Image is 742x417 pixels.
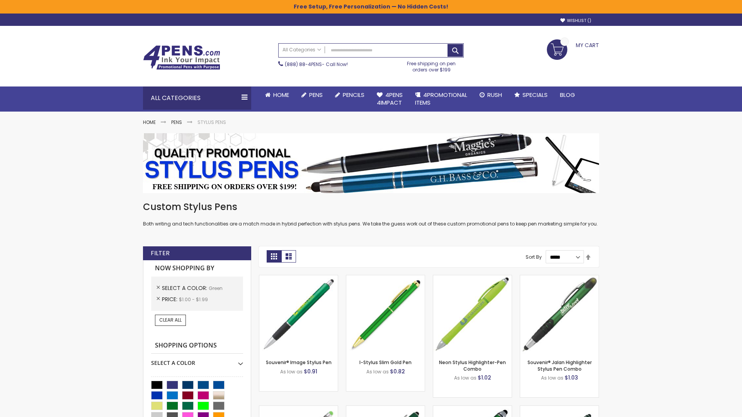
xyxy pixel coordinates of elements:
[565,374,578,381] span: $1.03
[267,250,281,263] strong: Grid
[285,61,348,68] span: - Call Now!
[259,86,295,103] a: Home
[151,337,243,354] strong: Shopping Options
[329,86,371,103] a: Pencils
[295,86,329,103] a: Pens
[159,317,182,323] span: Clear All
[359,359,412,366] a: I-Stylus Slim Gold Pen
[473,86,508,103] a: Rush
[143,45,220,70] img: 4Pens Custom Pens and Promotional Products
[377,91,403,107] span: 4Pens 4impact
[179,296,208,303] span: $1.00 - $1.99
[541,375,563,381] span: As low as
[433,405,512,412] a: Kyra Pen with Stylus and Flashlight-Green
[346,275,425,281] a: I-Stylus Slim Gold-Green
[520,275,599,281] a: Souvenir® Jalan Highlighter Stylus Pen Combo-Green
[346,275,425,354] img: I-Stylus Slim Gold-Green
[143,133,599,193] img: Stylus Pens
[433,275,512,281] a: Neon Stylus Highlighter-Pen Combo-Green
[171,119,182,125] a: Pens
[433,275,512,354] img: Neon Stylus Highlighter-Pen Combo-Green
[151,249,170,258] strong: Filter
[508,86,554,103] a: Specials
[143,86,251,110] div: All Categories
[390,368,405,375] span: $0.82
[209,285,223,292] span: Green
[162,295,179,303] span: Price
[279,44,325,56] a: All Categories
[560,91,575,99] span: Blog
[283,47,321,53] span: All Categories
[371,86,409,112] a: 4Pens4impact
[454,375,477,381] span: As low as
[343,91,364,99] span: Pencils
[560,18,591,24] a: Wishlist
[151,260,243,276] strong: Now Shopping by
[526,254,542,260] label: Sort By
[280,368,303,375] span: As low as
[143,201,599,227] div: Both writing and tech functionalities are a match made in hybrid perfection with stylus pens. We ...
[285,61,322,68] a: (888) 88-4PENS
[162,284,209,292] span: Select A Color
[151,354,243,367] div: Select A Color
[409,86,473,112] a: 4PROMOTIONALITEMS
[346,405,425,412] a: Custom Soft Touch® Metal Pens with Stylus-Green
[520,275,599,354] img: Souvenir® Jalan Highlighter Stylus Pen Combo-Green
[259,405,338,412] a: Islander Softy Gel with Stylus - ColorJet Imprint-Green
[266,359,332,366] a: Souvenir® Image Stylus Pen
[273,91,289,99] span: Home
[554,86,581,103] a: Blog
[309,91,323,99] span: Pens
[366,368,389,375] span: As low as
[259,275,338,281] a: Souvenir® Image Stylus Pen-Green
[415,91,467,107] span: 4PROMOTIONAL ITEMS
[528,359,592,372] a: Souvenir® Jalan Highlighter Stylus Pen Combo
[259,275,338,354] img: Souvenir® Image Stylus Pen-Green
[197,119,226,125] strong: Stylus Pens
[304,368,317,375] span: $0.91
[143,201,599,213] h1: Custom Stylus Pens
[522,91,548,99] span: Specials
[399,58,464,73] div: Free shipping on pen orders over $199
[439,359,506,372] a: Neon Stylus Highlighter-Pen Combo
[478,374,491,381] span: $1.02
[487,91,502,99] span: Rush
[143,119,156,125] a: Home
[155,315,186,325] a: Clear All
[520,405,599,412] a: Colter Stylus Twist Metal Pen-Green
